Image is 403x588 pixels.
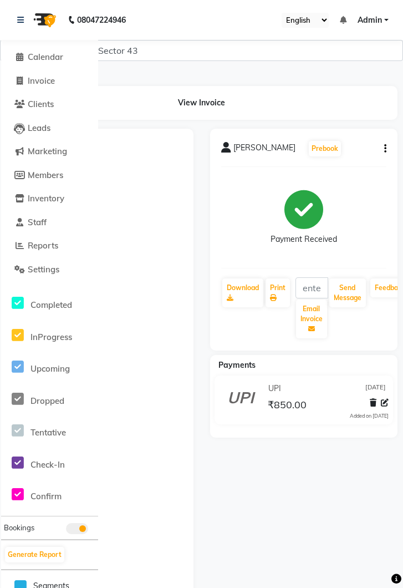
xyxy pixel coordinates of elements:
button: Prebook [309,141,341,156]
span: Leads [28,123,50,133]
a: Reports [4,240,95,252]
img: logo [28,4,59,36]
a: Inventory [4,192,95,205]
span: [DATE] [365,383,386,394]
button: Generate Report [5,547,64,562]
div: View Invoice [6,86,397,120]
span: Invoice [28,75,55,86]
span: Marketing [28,146,67,156]
a: Download [222,278,263,307]
span: ₹850.00 [268,398,307,414]
a: Calendar [4,51,95,64]
input: enter email [295,277,328,298]
a: Members [4,169,95,182]
span: Members [28,170,63,180]
span: Reports [28,240,58,251]
a: Print [266,278,290,307]
span: [PERSON_NAME] [233,142,295,158]
span: Settings [28,264,59,275]
div: Payment Received [271,234,337,245]
a: Settings [4,263,95,276]
span: UPI [268,383,281,394]
a: Leads [4,122,95,135]
button: Email Invoice [296,300,327,338]
a: Invoice [4,75,95,88]
span: Staff [28,217,47,227]
a: Staff [4,216,95,229]
a: Marketing [4,145,95,158]
span: Inventory [28,193,64,204]
div: Added on [DATE] [350,412,389,420]
span: Calendar [28,52,63,62]
b: 08047224946 [77,4,126,36]
button: Send Message [329,278,366,307]
a: Clients [4,98,95,111]
span: Payments [218,360,256,370]
span: Admin [358,14,382,26]
span: Clients [28,99,54,109]
span: Bookings [4,523,34,532]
